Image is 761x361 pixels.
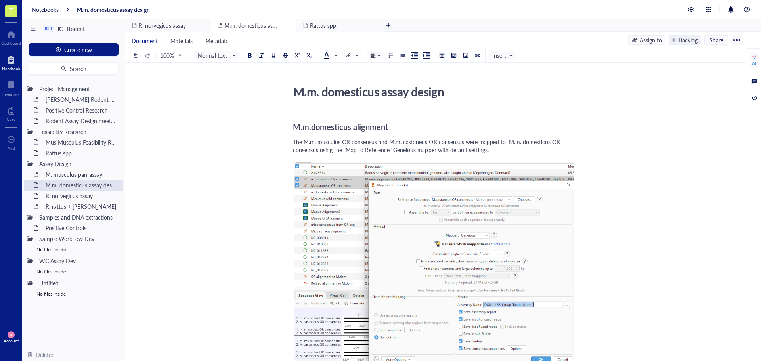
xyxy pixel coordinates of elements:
[2,92,20,96] div: Inventory
[205,37,229,45] span: Metadata
[32,6,59,13] a: Notebooks
[36,255,120,266] div: WC Assay Dev
[42,201,120,212] div: R. rattus + [PERSON_NAME]
[42,137,120,148] div: Mus Musculus Feasibility Research
[709,36,723,44] span: Share
[9,333,13,336] span: MB
[7,104,15,122] a: Core
[29,43,119,56] button: Create new
[293,121,388,132] span: M.m.domesticus alignment
[42,147,120,159] div: Rattus spp.
[24,288,123,300] div: No files inside
[2,53,20,71] a: Notebook
[42,190,120,201] div: R. norvegicus assay
[36,212,120,223] div: Samples and DNA extractions
[42,169,120,180] div: M. musculus pan-assay
[293,138,562,154] span: The M.m. musculus OR consensus and M.m. castaneus OR consensus were mapped to M.m. domesticus OR ...
[9,5,13,15] span: T
[77,6,150,13] a: M.m. domesticus assay design
[36,158,120,169] div: Assay Design
[24,266,123,277] div: No files inside
[24,244,123,255] div: No files inside
[752,60,756,67] div: AI
[198,52,237,59] span: Normal text
[36,350,55,359] div: Deleted
[42,105,120,116] div: Positive Control Research
[492,52,513,59] span: Insert
[36,233,120,244] div: Sample Workflow Dev
[64,46,92,53] span: Create new
[679,36,698,44] div: Backlog
[4,338,19,343] div: Account
[290,82,572,101] div: M.m. domesticus assay design
[8,146,15,151] div: Add
[2,66,20,71] div: Notebook
[7,117,15,122] div: Core
[160,52,181,59] span: 100%
[70,65,86,72] span: Search
[42,115,120,126] div: Rodent Assay Design meeting_[DATE]
[36,83,120,94] div: Project Management
[36,277,120,288] div: Untitled
[704,35,728,45] button: Share
[1,41,21,46] div: Dashboard
[42,222,120,233] div: Positive Controls
[57,25,85,32] span: IC - Rodent
[42,94,120,105] div: [PERSON_NAME] Rodent Test Full Proposal
[29,62,119,75] button: Search
[132,37,158,45] span: Document
[170,37,193,45] span: Materials
[45,26,52,31] div: ICR
[640,36,662,44] div: Assign to
[1,28,21,46] a: Dashboard
[42,180,120,191] div: M.m. domesticus assay design
[2,79,20,96] a: Inventory
[36,126,120,137] div: Feasibility Research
